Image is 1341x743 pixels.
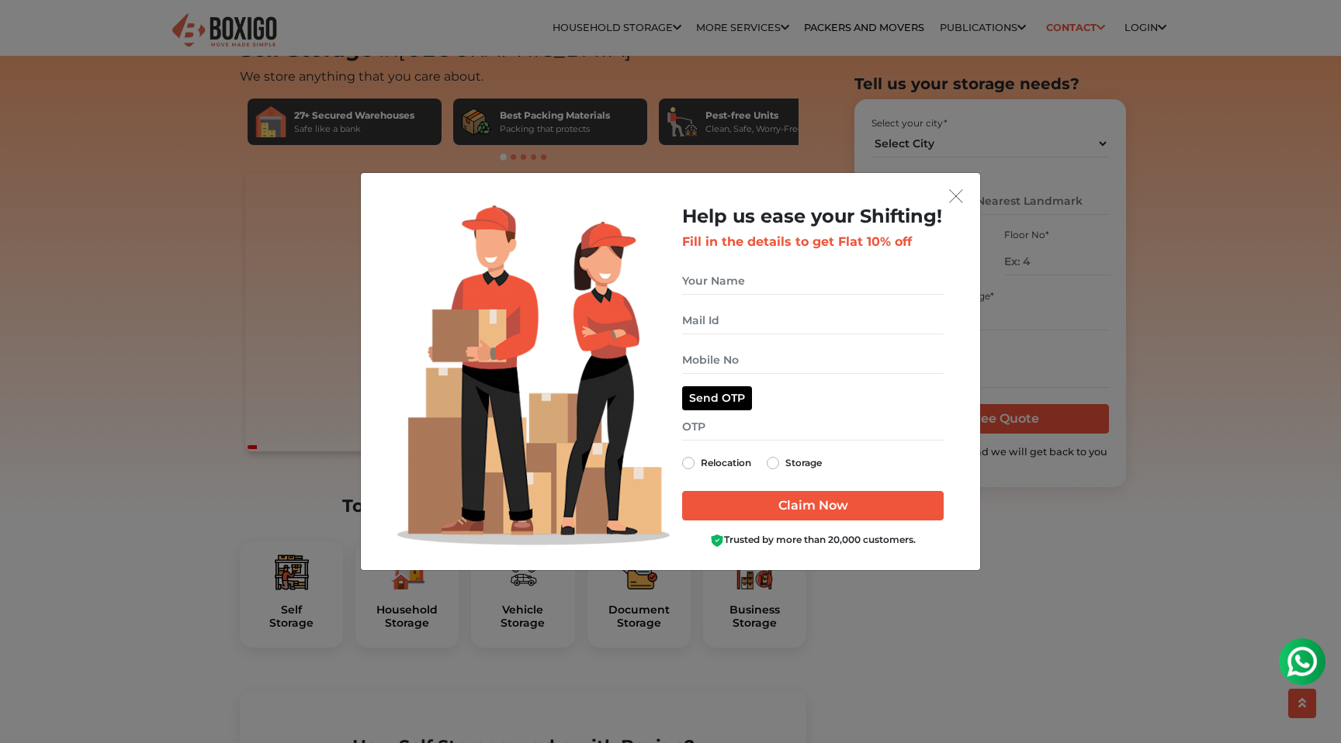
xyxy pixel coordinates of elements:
[682,234,944,249] h3: Fill in the details to get Flat 10% off
[682,347,944,374] input: Mobile No
[949,189,963,203] img: exit
[397,206,670,545] img: Lead Welcome Image
[701,454,751,472] label: Relocation
[785,454,822,472] label: Storage
[682,386,752,410] button: Send OTP
[682,533,944,548] div: Trusted by more than 20,000 customers.
[16,16,47,47] img: whatsapp-icon.svg
[682,307,944,334] input: Mail Id
[682,268,944,295] input: Your Name
[682,206,944,228] h2: Help us ease your Shifting!
[682,491,944,520] input: Claim Now
[682,413,944,441] input: OTP
[710,534,724,548] img: Boxigo Customer Shield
